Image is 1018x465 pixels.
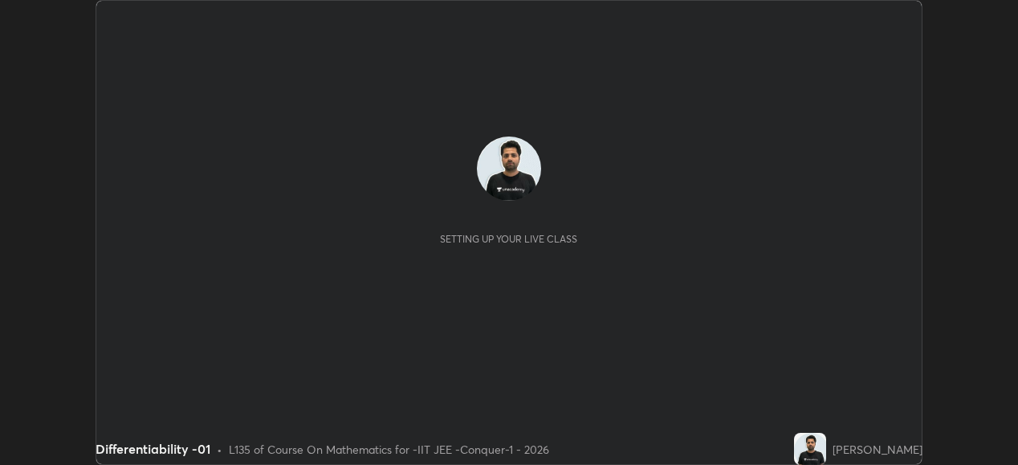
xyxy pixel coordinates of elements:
div: [PERSON_NAME] [833,441,922,458]
div: L135 of Course On Mathematics for -IIT JEE -Conquer-1 - 2026 [229,441,549,458]
div: • [217,441,222,458]
div: Differentiability -01 [96,439,210,459]
div: Setting up your live class [440,233,577,245]
img: d48540decc314834be1d57de48c05c47.jpg [794,433,826,465]
img: d48540decc314834be1d57de48c05c47.jpg [477,137,541,201]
